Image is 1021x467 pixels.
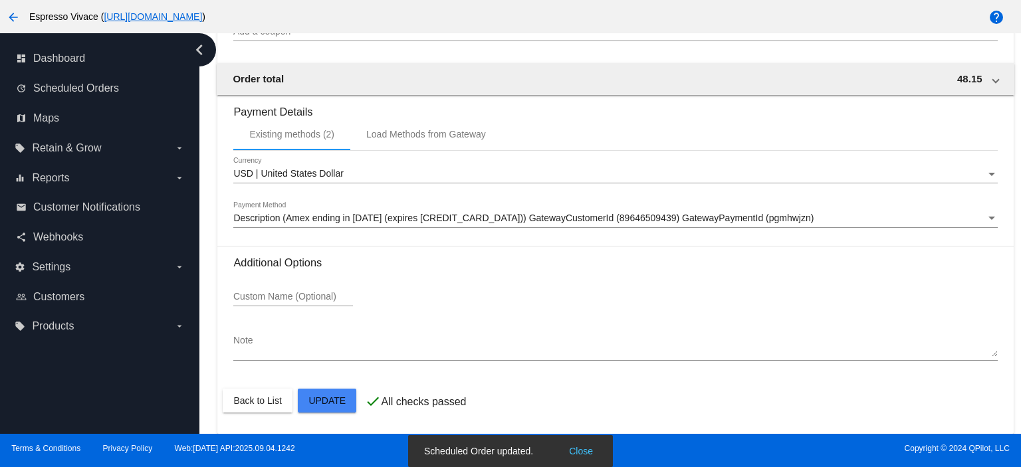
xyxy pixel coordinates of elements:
span: Customers [33,291,84,303]
span: Description (Amex ending in [DATE] (expires [CREDIT_CARD_DATA])) GatewayCustomerId (89646509439) ... [233,213,814,223]
a: [URL][DOMAIN_NAME] [104,11,202,22]
i: arrow_drop_down [174,321,185,331]
i: arrow_drop_down [174,173,185,183]
i: settings [15,262,25,272]
button: Back to List [223,389,292,413]
a: dashboard Dashboard [16,48,185,69]
mat-icon: help [988,9,1004,25]
i: update [16,83,27,94]
mat-icon: arrow_back [5,9,21,25]
p: All checks passed [381,396,466,408]
span: Maps [33,112,59,124]
a: Web:[DATE] API:2025.09.04.1242 [175,444,295,453]
span: Retain & Grow [32,142,101,154]
i: local_offer [15,321,25,331]
span: Settings [32,261,70,273]
div: Load Methods from Gateway [366,129,486,140]
span: Customer Notifications [33,201,140,213]
span: Reports [32,172,69,184]
span: Update [308,395,346,406]
span: Webhooks [33,231,83,243]
span: Espresso Vivace ( ) [29,11,205,22]
i: share [16,232,27,242]
span: Order total [233,73,284,84]
i: email [16,202,27,213]
a: Privacy Policy [103,444,153,453]
a: update Scheduled Orders [16,78,185,99]
input: Custom Name (Optional) [233,292,353,302]
span: 48.15 [957,73,982,84]
mat-expansion-panel-header: Order total 48.15 [217,63,1014,95]
i: dashboard [16,53,27,64]
a: email Customer Notifications [16,197,185,218]
a: map Maps [16,108,185,129]
span: USD | United States Dollar [233,168,343,179]
i: arrow_drop_down [174,143,185,153]
button: Update [298,389,356,413]
a: share Webhooks [16,227,185,248]
span: Copyright © 2024 QPilot, LLC [522,444,1010,453]
span: Dashboard [33,52,85,64]
h3: Payment Details [233,96,997,118]
i: equalizer [15,173,25,183]
i: map [16,113,27,124]
a: people_outline Customers [16,286,185,308]
mat-icon: check [365,393,381,409]
span: Scheduled Orders [33,82,119,94]
i: arrow_drop_down [174,262,185,272]
span: Products [32,320,74,332]
simple-snack-bar: Scheduled Order updated. [424,444,597,458]
i: chevron_left [189,39,210,60]
h3: Additional Options [233,256,997,269]
i: local_offer [15,143,25,153]
mat-select: Payment Method [233,213,997,224]
button: Close [565,444,597,458]
div: Existing methods (2) [249,129,334,140]
span: Back to List [233,395,281,406]
i: people_outline [16,292,27,302]
a: Terms & Conditions [11,444,80,453]
mat-select: Currency [233,169,997,179]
